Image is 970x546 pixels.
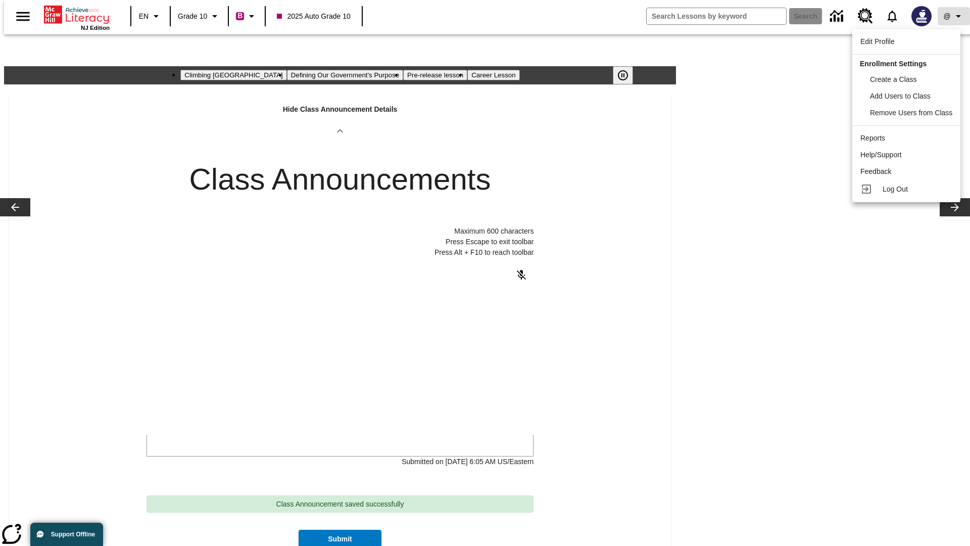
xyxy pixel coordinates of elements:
[4,8,131,17] a: Title for My Lessons [DATE] 15:35:18
[860,37,895,45] span: Edit Profile
[860,167,891,175] span: Feedback
[860,60,927,68] span: Enrollment Settings
[870,92,931,100] span: Add Users to Class
[4,8,148,17] body: Maximum 600 characters Press Escape to exit toolbar Press Alt + F10 to reach toolbar
[883,185,908,193] span: Log Out
[860,151,902,159] span: Help/Support
[860,134,885,142] span: Reports
[870,75,917,83] span: Create a Class
[870,109,952,117] span: Remove Users from Class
